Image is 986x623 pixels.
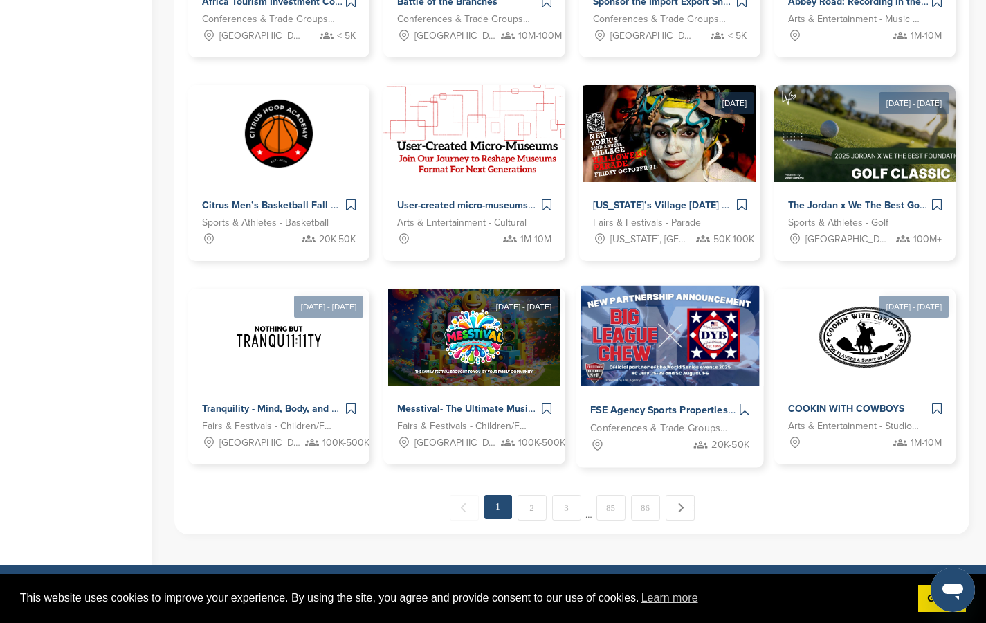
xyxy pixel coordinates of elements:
[518,435,565,451] span: 100K-500K
[319,232,356,247] span: 20K-50K
[337,28,356,44] span: < 5K
[484,495,512,519] em: 1
[593,199,785,211] span: [US_STATE]’s Village [DATE] Parade - 2025
[585,495,592,520] span: …
[788,215,888,231] span: Sports & Athletes - Golf
[805,232,888,247] span: [GEOGRAPHIC_DATA], [GEOGRAPHIC_DATA]
[788,419,921,434] span: Arts & Entertainment - Studios & Production Co's
[713,232,754,247] span: 50K-100K
[879,296,949,318] div: [DATE] - [DATE]
[397,199,721,211] span: User-created micro-museums - Sponsor the future of cultural storytelling
[188,267,369,464] a: [DATE] - [DATE] Sponsorpitch & Tranquility - Mind, Body, and Soul Retreats Fairs & Festivals - Ch...
[219,28,302,44] span: [GEOGRAPHIC_DATA]
[383,85,565,261] a: Sponsorpitch & User-created micro-museums - Sponsor the future of cultural storytelling Arts & En...
[583,85,756,182] img: Sponsorpitch &
[322,435,369,451] span: 100K-500K
[581,286,759,386] img: Sponsorpitch &
[202,199,390,211] span: Citrus Men’s Basketball Fall 2025 League
[518,28,562,44] span: 10M-100M
[576,286,763,468] a: Sponsorpitch & FSE Agency Sports Properties and NIL Conferences & Trade Groups - Sports 20K-50K
[593,215,701,231] span: Fairs & Festivals - Parade
[931,568,975,612] iframe: Button to launch messaging window
[728,28,747,44] span: < 5K
[383,85,574,182] img: Sponsorpitch &
[610,28,693,44] span: [GEOGRAPHIC_DATA]
[774,85,967,182] img: Sponsorpitch &
[774,63,956,261] a: [DATE] - [DATE] Sponsorpitch & The Jordan x We The Best Golf Classic 2025 – Where Sports, Music &...
[610,232,693,247] span: [US_STATE], [GEOGRAPHIC_DATA]
[202,419,335,434] span: Fairs & Festivals - Children/Family
[520,232,551,247] span: 1M-10M
[666,495,695,521] a: Next →
[414,28,497,44] span: [GEOGRAPHIC_DATA], [GEOGRAPHIC_DATA], [US_STATE][GEOGRAPHIC_DATA], [GEOGRAPHIC_DATA], [GEOGRAPHIC...
[631,495,660,521] a: 86
[518,495,547,521] a: 2
[816,289,913,386] img: Sponsorpitch &
[202,215,329,231] span: Sports & Athletes - Basketball
[552,495,581,521] a: 3
[774,267,956,464] a: [DATE] - [DATE] Sponsorpitch & COOKIN WITH COWBOYS Arts & Entertainment - Studios & Production Co...
[20,588,907,608] span: This website uses cookies to improve your experience. By using the site, you agree and provide co...
[489,296,558,318] div: [DATE] - [DATE]
[911,28,942,44] span: 1M-10M
[219,435,302,451] span: [GEOGRAPHIC_DATA], [GEOGRAPHIC_DATA]
[414,435,497,451] span: [GEOGRAPHIC_DATA], [GEOGRAPHIC_DATA]
[202,12,335,27] span: Conferences & Trade Groups - Industrial Conference
[788,403,904,415] span: COOKIN WITH COWBOYS
[639,588,700,608] a: learn more about cookies
[388,289,560,386] img: Sponsorpitch &
[590,404,766,417] span: FSE Agency Sports Properties and NIL
[230,289,327,386] img: Sponsorpitch &
[918,585,966,613] a: dismiss cookie message
[911,435,942,451] span: 1M-10M
[711,437,749,453] span: 20K-50K
[230,85,327,182] img: Sponsorpitch &
[397,12,530,27] span: Conferences & Trade Groups - Entertainment
[188,85,369,261] a: Sponsorpitch & Citrus Men’s Basketball Fall 2025 League Sports & Athletes - Basketball 20K-50K
[715,92,754,114] div: [DATE]
[202,403,392,415] span: Tranquility - Mind, Body, and Soul Retreats
[383,267,565,464] a: [DATE] - [DATE] Sponsorpitch & Messtival- The Ultimate Music and Learning Family Festival Fairs &...
[788,12,921,27] span: Arts & Entertainment - Music Artist - Rock
[579,63,760,261] a: [DATE] Sponsorpitch & [US_STATE]’s Village [DATE] Parade - 2025 Fairs & Festivals - Parade [US_ST...
[593,12,726,27] span: Conferences & Trade Groups - Industrial Conference
[450,495,479,521] span: ← Previous
[596,495,626,521] a: 85
[879,92,949,114] div: [DATE] - [DATE]
[397,403,664,415] span: Messtival- The Ultimate Music and Learning Family Festival
[397,419,530,434] span: Fairs & Festivals - Children/Family
[294,296,363,318] div: [DATE] - [DATE]
[397,215,527,231] span: Arts & Entertainment - Cultural
[913,232,942,247] span: 100M+
[590,421,728,437] span: Conferences & Trade Groups - Sports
